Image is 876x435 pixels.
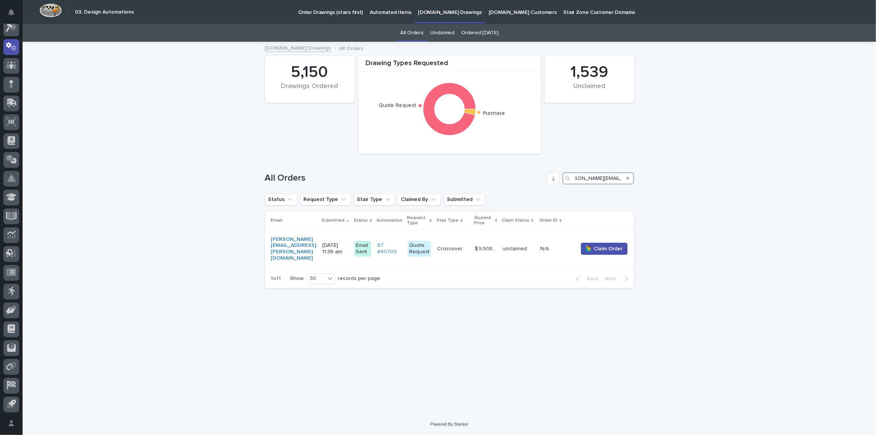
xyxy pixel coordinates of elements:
[461,24,498,42] a: Ordered [DATE]
[322,216,345,225] p: Submitted
[436,216,459,225] p: Stair Type
[558,82,622,98] div: Unclaimed
[307,275,325,283] div: 30
[40,3,62,17] img: Workspace Logo
[605,276,622,281] span: Next
[475,244,498,252] p: $ 9,508.00
[398,193,441,205] button: Claimed By
[3,5,19,20] button: Notifications
[9,9,19,21] div: Notifications
[75,9,134,15] h2: 03. Design Automations
[430,24,454,42] a: Unclaimed
[474,214,493,228] p: Quoted Price
[358,59,541,72] div: Drawing Types Requested
[265,269,287,288] p: 1 of 1
[300,193,351,205] button: Request Type
[570,275,602,282] button: Back
[278,63,342,82] div: 5,150
[265,230,640,268] tr: [PERSON_NAME][EMAIL_ADDRESS][PERSON_NAME][DOMAIN_NAME] [DATE] 11:36 amEmail SentST #40709 Quote R...
[271,236,317,262] a: [PERSON_NAME][EMAIL_ADDRESS][PERSON_NAME][DOMAIN_NAME]
[265,193,297,205] button: Status
[558,63,622,82] div: 1,539
[265,43,331,52] a: [DOMAIN_NAME] Drawings
[353,216,368,225] p: Status
[354,193,395,205] button: Stair Type
[408,241,431,257] div: Quote Request
[376,216,402,225] p: Automation
[483,111,505,116] text: Purchase
[338,275,381,282] p: records per page
[581,243,628,255] button: 🙋‍♂️ Claim Order
[540,244,550,252] p: N/A
[562,172,634,184] input: Search
[430,422,468,426] a: Powered By Stacker
[586,245,623,252] span: 🙋‍♂️ Claim Order
[271,216,283,225] p: Email
[407,214,428,228] p: Request Type
[602,275,634,282] button: Next
[377,242,402,255] a: ST #40709
[290,275,304,282] p: Show
[323,242,348,255] p: [DATE] 11:36 am
[401,24,424,42] a: All Orders
[354,241,371,257] div: Email Sent
[539,216,558,225] p: Order ID
[503,246,534,252] p: unclaimed
[444,193,485,205] button: Submitted
[583,276,599,281] span: Back
[265,173,544,184] h1: All Orders
[340,44,364,52] p: All Orders
[502,216,529,225] p: Claim Status
[379,103,416,108] text: Quote Request
[278,82,342,98] div: Drawings Ordered
[437,244,464,252] p: Crossover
